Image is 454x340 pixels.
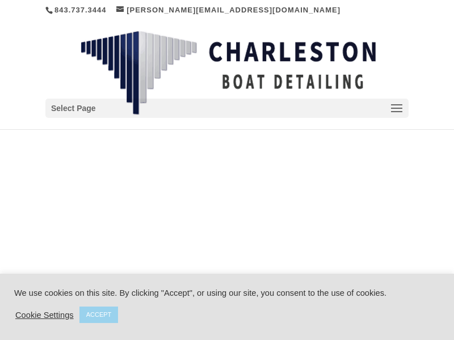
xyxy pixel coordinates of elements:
[14,288,440,298] div: We use cookies on this site. By clicking "Accept", or using our site, you consent to the use of c...
[54,6,107,14] a: 843.737.3444
[79,307,119,323] a: ACCEPT
[51,102,96,115] span: Select Page
[116,6,340,14] a: [PERSON_NAME][EMAIL_ADDRESS][DOMAIN_NAME]
[15,310,74,320] a: Cookie Settings
[81,31,376,116] img: Charleston Boat Detailing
